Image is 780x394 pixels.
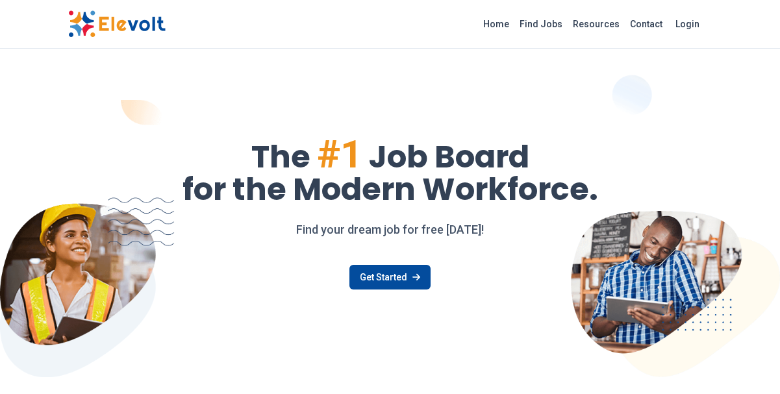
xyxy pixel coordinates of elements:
[68,135,712,205] h1: The Job Board for the Modern Workforce.
[317,131,362,177] span: #1
[514,14,568,34] a: Find Jobs
[349,265,431,289] a: Get Started
[68,10,166,38] img: Elevolt
[478,14,514,34] a: Home
[668,11,707,37] a: Login
[625,14,668,34] a: Contact
[568,14,625,34] a: Resources
[68,221,712,239] p: Find your dream job for free [DATE]!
